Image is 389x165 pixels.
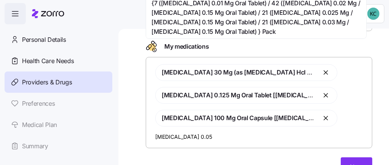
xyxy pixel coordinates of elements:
[22,35,66,44] span: Personal Details
[155,133,367,141] input: Search your medications
[5,50,112,71] a: Health Care Needs
[164,42,209,51] span: My medications
[146,40,158,52] svg: Drugs
[22,56,74,66] span: Health Care Needs
[367,8,380,20] img: c1121e28a5c8381fe0dc3f30f92732fc
[5,71,112,93] a: Providers & Drugs
[162,114,329,122] span: [MEDICAL_DATA] 100 Mg Oral Capsule [[MEDICAL_DATA]]
[22,78,72,87] span: Providers & Drugs
[5,29,112,50] a: Personal Details
[162,91,328,99] span: [MEDICAL_DATA] 0.125 Mg Oral Tablet [[MEDICAL_DATA]]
